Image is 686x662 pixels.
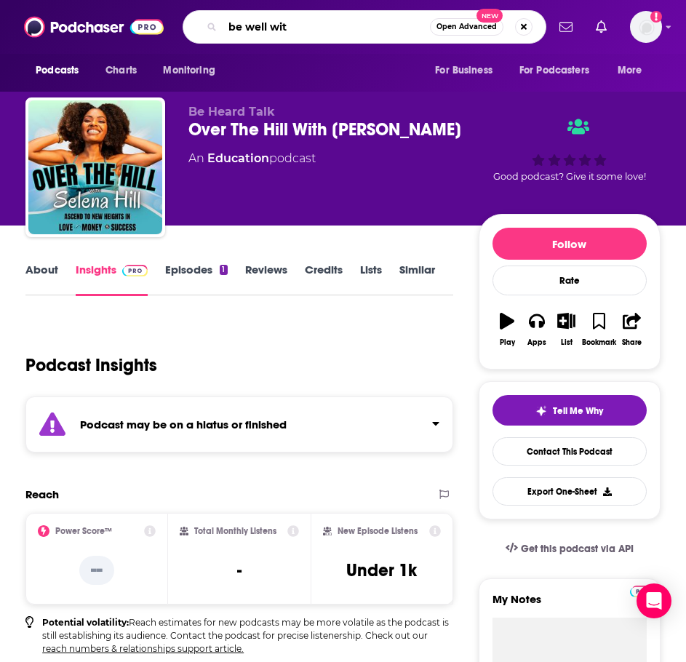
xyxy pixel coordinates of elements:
[582,338,616,347] div: Bookmark
[519,60,589,81] span: For Podcasters
[223,15,430,39] input: Search podcasts, credits, & more...
[25,354,157,376] h1: Podcast Insights
[492,592,647,618] label: My Notes
[25,263,58,296] a: About
[479,105,661,195] div: Good podcast? Give it some love!
[36,60,79,81] span: Podcasts
[650,11,662,23] svg: Add a profile image
[551,303,581,356] button: List
[492,228,647,260] button: Follow
[527,338,546,347] div: Apps
[535,405,547,417] img: tell me why sparkle
[188,150,316,167] div: An podcast
[581,303,617,356] button: Bookmark
[425,57,511,84] button: open menu
[500,338,515,347] div: Play
[79,556,114,585] p: --
[25,57,97,84] button: open menu
[493,171,646,182] span: Good podcast? Give it some love!
[630,11,662,43] img: User Profile
[476,9,503,23] span: New
[153,57,234,84] button: open menu
[42,617,129,628] b: Potential volatility:
[105,60,137,81] span: Charts
[630,11,662,43] button: Show profile menu
[492,303,522,356] button: Play
[80,418,287,431] strong: Podcast may be on a hiatus or finished
[42,616,453,655] p: Reach estimates for new podcasts may be more volatile as the podcast is still establishing its au...
[618,60,642,81] span: More
[494,531,645,567] a: Get this podcast via API
[188,105,275,119] span: Be Heard Talk
[42,643,244,654] a: reach numbers & relationships support article.
[76,263,148,296] a: InsightsPodchaser Pro
[220,265,227,275] div: 1
[522,303,552,356] button: Apps
[630,583,655,597] a: Pro website
[521,543,634,555] span: Get this podcast via API
[338,526,418,536] h2: New Episode Listens
[435,60,492,81] span: For Business
[590,15,613,39] a: Show notifications dropdown
[122,265,148,276] img: Podchaser Pro
[28,100,162,234] img: Over The Hill With Selena Hill
[96,57,145,84] a: Charts
[25,487,59,501] h2: Reach
[360,263,382,296] a: Lists
[553,405,603,417] span: Tell Me Why
[492,395,647,426] button: tell me why sparkleTell Me Why
[607,57,661,84] button: open menu
[194,526,276,536] h2: Total Monthly Listens
[399,263,435,296] a: Similar
[630,586,655,597] img: Podchaser Pro
[183,10,546,44] div: Search podcasts, credits, & more...
[207,151,269,165] a: Education
[617,303,647,356] button: Share
[510,57,610,84] button: open menu
[24,13,164,41] img: Podchaser - Follow, Share and Rate Podcasts
[622,338,642,347] div: Share
[55,526,112,536] h2: Power Score™
[430,18,503,36] button: Open AdvancedNew
[630,11,662,43] span: Logged in as GregKubie
[561,338,573,347] div: List
[492,477,647,506] button: Export One-Sheet
[346,559,417,581] h3: Under 1k
[237,559,242,581] h3: -
[554,15,578,39] a: Show notifications dropdown
[163,60,215,81] span: Monitoring
[492,437,647,466] a: Contact This Podcast
[436,23,497,31] span: Open Advanced
[245,263,287,296] a: Reviews
[637,583,671,618] div: Open Intercom Messenger
[305,263,343,296] a: Credits
[165,263,227,296] a: Episodes1
[25,396,453,452] section: Click to expand status details
[492,266,647,295] div: Rate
